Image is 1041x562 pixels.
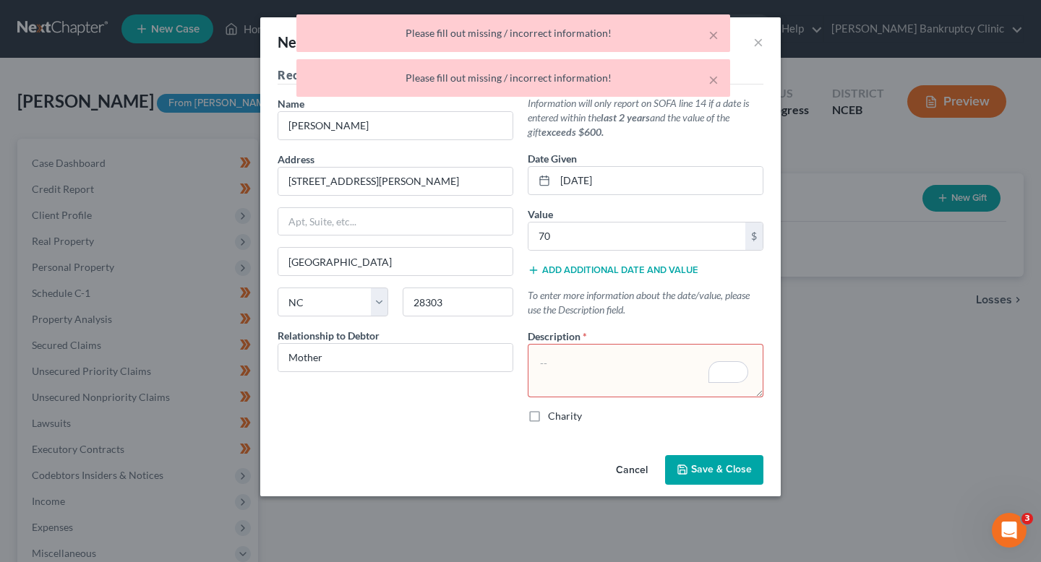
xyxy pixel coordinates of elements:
button: × [708,26,719,43]
p: To enter more information about the date/value, please use the Description field. [528,288,763,317]
textarea: To enrich screen reader interactions, please activate Accessibility in Grammarly extension settings [528,344,763,397]
button: Add additional date and value [528,264,698,276]
input: Enter city... [278,248,513,275]
label: Address [278,152,314,167]
label: Relationship to Debtor [278,328,380,343]
iframe: Intercom live chat [992,513,1027,548]
label: Date Given [528,151,577,166]
span: Value [528,208,553,220]
strong: exceeds $600. [541,126,604,138]
span: Save & Close [691,464,752,476]
div: Please fill out missing / incorrect information! [308,71,719,85]
strong: last 2 years [601,111,650,124]
div: $ [745,222,763,250]
input: Enter zip... [403,288,513,316]
div: Please fill out missing / incorrect information! [308,26,719,40]
p: Information will only report on SOFA line 14 if a date is entered within the and the value of the... [528,96,763,139]
span: 3 [1021,513,1033,524]
span: Description [528,330,581,342]
input: Enter address... [278,168,513,195]
input: -- [278,344,513,371]
button: Cancel [604,457,659,485]
button: Save & Close [665,455,763,485]
label: Charity [548,409,582,423]
input: MM/YYYY [555,167,763,194]
input: 0.00 [528,222,745,250]
input: Apt, Suite, etc... [278,208,513,235]
button: × [708,71,719,88]
input: Enter name... [278,112,513,139]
